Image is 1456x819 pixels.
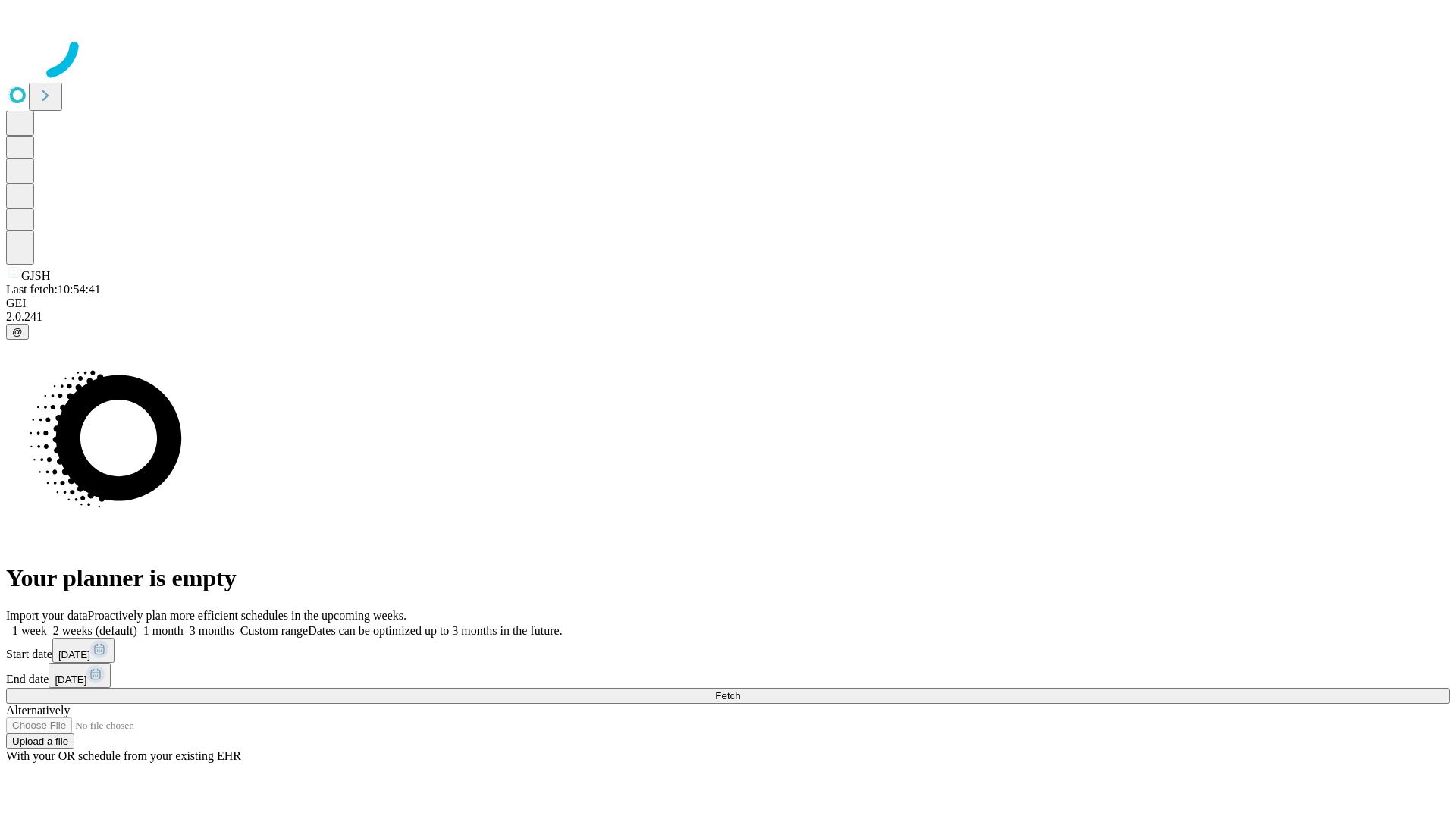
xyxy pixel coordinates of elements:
[6,688,1450,704] button: Fetch
[6,297,1450,310] div: GEI
[53,624,137,637] span: 2 weeks (default)
[12,624,47,637] span: 1 week
[88,609,406,622] span: Proactively plan more efficient schedules in the upcoming weeks.
[6,283,101,296] span: Last fetch: 10:54:41
[6,609,88,622] span: Import your data
[6,663,1450,688] div: End date
[715,690,740,701] span: Fetch
[6,704,70,717] span: Alternatively
[6,638,1450,663] div: Start date
[49,663,111,688] button: [DATE]
[52,638,115,663] button: [DATE]
[6,324,29,340] button: @
[6,733,74,749] button: Upload a file
[58,649,90,661] span: [DATE]
[190,624,234,637] span: 3 months
[240,624,308,637] span: Custom range
[6,310,1450,324] div: 2.0.241
[6,564,1450,592] h1: Your planner is empty
[308,624,562,637] span: Dates can be optimized up to 3 months in the future.
[21,269,50,282] span: GJSH
[55,674,86,686] span: [DATE]
[143,624,184,637] span: 1 month
[6,749,241,762] span: With your OR schedule from your existing EHR
[12,326,23,337] span: @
